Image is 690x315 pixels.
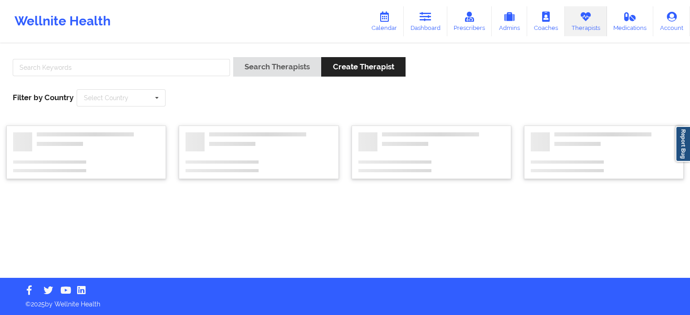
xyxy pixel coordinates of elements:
[607,6,654,36] a: Medications
[321,57,405,77] button: Create Therapist
[233,57,321,77] button: Search Therapists
[565,6,607,36] a: Therapists
[365,6,404,36] a: Calendar
[19,293,671,309] p: © 2025 by Wellnite Health
[13,59,230,76] input: Search Keywords
[492,6,527,36] a: Admins
[675,126,690,162] a: Report Bug
[447,6,492,36] a: Prescribers
[404,6,447,36] a: Dashboard
[84,95,128,101] div: Select Country
[527,6,565,36] a: Coaches
[13,93,73,102] span: Filter by Country
[653,6,690,36] a: Account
